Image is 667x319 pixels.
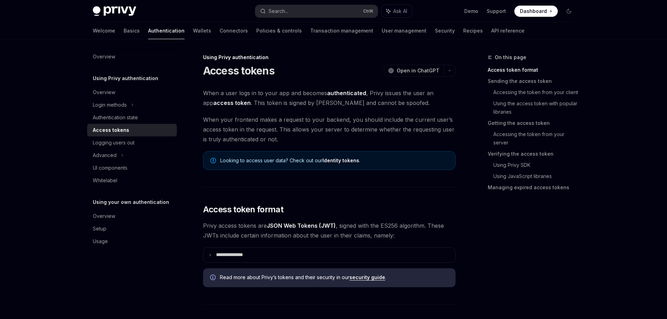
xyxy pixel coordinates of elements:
[93,198,169,206] h5: Using your own authentication
[493,129,580,148] a: Accessing the token from your server
[93,126,129,134] div: Access tokens
[93,52,115,61] div: Overview
[220,274,449,281] span: Read more about Privy’s tokens and their security in our .
[213,99,251,106] strong: access token
[93,139,134,147] div: Logging users out
[203,115,456,144] span: When your frontend makes a request to your backend, you should include the current user’s access ...
[382,22,426,39] a: User management
[87,222,177,235] a: Setup
[220,157,448,164] span: Looking to access user data? Check out our .
[493,87,580,98] a: Accessing the token from your client
[349,274,385,281] a: security guide
[203,221,456,240] span: Privy access tokens are , signed with the ES256 algorithm. These JWTs include certain information...
[93,225,106,233] div: Setup
[203,204,284,215] span: Access token format
[488,148,580,159] a: Verifying the access token
[393,8,407,15] span: Ask AI
[87,162,177,174] a: UI components
[322,157,359,164] a: Identity tokens
[93,113,138,122] div: Authentication state
[563,6,575,17] button: Toggle dark mode
[495,53,526,62] span: On this page
[267,222,336,229] a: JSON Web Tokens (JWT)
[148,22,185,39] a: Authentication
[514,6,558,17] a: Dashboard
[493,159,580,171] a: Using Privy SDK
[87,235,177,248] a: Usage
[124,22,140,39] a: Basics
[93,212,115,220] div: Overview
[93,74,158,83] h5: Using Privy authentication
[488,76,580,87] a: Sending the access token
[487,8,506,15] a: Support
[493,171,580,182] a: Using JavaScript libraries
[203,54,456,61] div: Using Privy authentication
[93,101,127,109] div: Login methods
[491,22,524,39] a: API reference
[463,22,483,39] a: Recipes
[87,111,177,124] a: Authentication state
[210,158,216,163] svg: Note
[87,136,177,149] a: Logging users out
[203,88,456,108] span: When a user logs in to your app and becomes , Privy issues the user an app . This token is signed...
[310,22,373,39] a: Transaction management
[87,124,177,136] a: Access tokens
[93,88,115,97] div: Overview
[210,275,217,282] svg: Info
[87,86,177,99] a: Overview
[520,8,547,15] span: Dashboard
[493,98,580,118] a: Using the access token with popular libraries
[327,90,366,97] strong: authenticated
[93,164,127,172] div: UI components
[435,22,455,39] a: Security
[93,176,117,185] div: Whitelabel
[203,64,275,77] h1: Access tokens
[220,22,248,39] a: Connectors
[93,6,136,16] img: dark logo
[87,210,177,222] a: Overview
[384,65,444,77] button: Open in ChatGPT
[256,22,302,39] a: Policies & controls
[269,7,288,15] div: Search...
[488,118,580,129] a: Getting the access token
[255,5,378,17] button: Search...CtrlK
[381,5,412,17] button: Ask AI
[488,182,580,193] a: Managing expired access tokens
[363,8,374,14] span: Ctrl K
[464,8,478,15] a: Demo
[93,22,115,39] a: Welcome
[87,50,177,63] a: Overview
[397,67,439,74] span: Open in ChatGPT
[93,237,108,246] div: Usage
[488,64,580,76] a: Access token format
[193,22,211,39] a: Wallets
[87,174,177,187] a: Whitelabel
[93,151,117,159] div: Advanced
